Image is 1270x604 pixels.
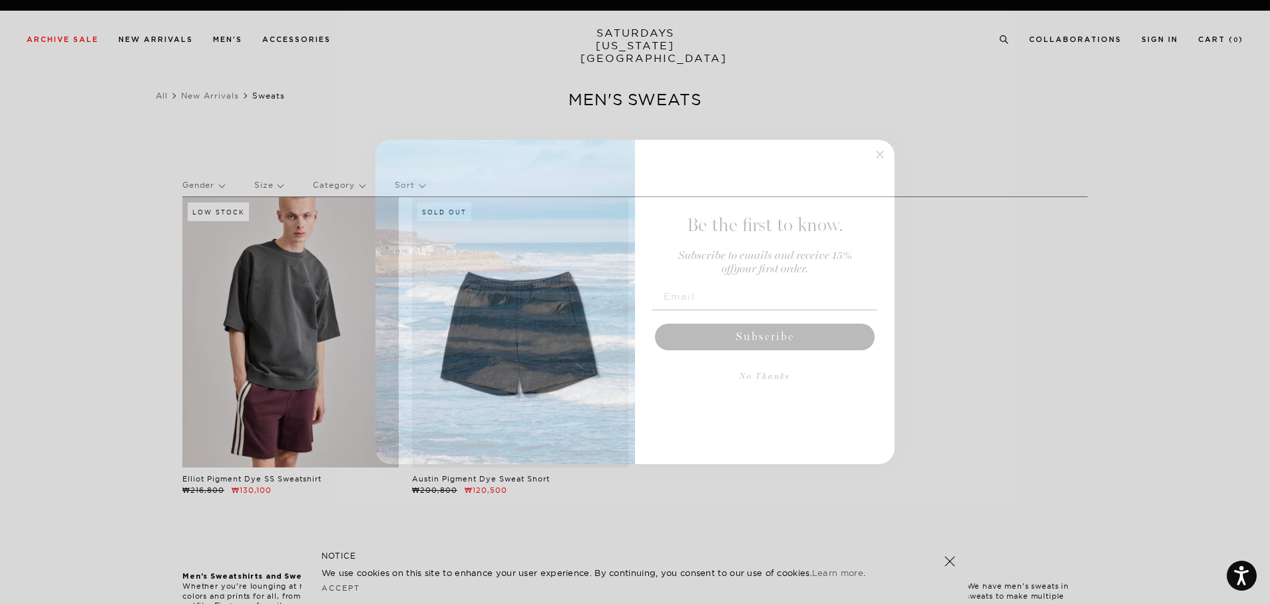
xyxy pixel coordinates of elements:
img: underline [652,310,877,310]
input: Email [652,283,877,310]
span: Subscribe to emails and receive 15% [678,250,852,262]
span: off [722,264,734,275]
img: 125c788d-000d-4f3e-b05a-1b92b2a23ec9.jpeg [375,140,635,465]
button: No Thanks [652,364,877,390]
button: Subscribe [655,324,875,350]
span: Be the first to know. [687,214,843,236]
span: your first order. [734,264,808,275]
button: Close dialog [872,147,888,162]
